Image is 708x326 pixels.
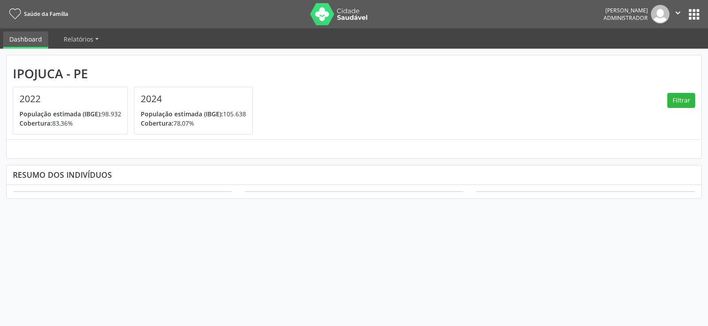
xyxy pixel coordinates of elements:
a: Relatórios [58,31,105,47]
span: Cobertura: [141,119,173,127]
i:  [673,8,683,18]
button:  [670,5,686,23]
h4: 2024 [141,93,246,104]
span: Cobertura: [19,119,52,127]
div: Resumo dos indivíduos [13,170,695,180]
a: Dashboard [3,31,48,49]
span: População estimada (IBGE): [19,110,102,118]
p: 83,36% [19,119,121,128]
p: 105.638 [141,109,246,119]
button: apps [686,7,702,22]
h4: 2022 [19,93,121,104]
div: Ipojuca - PE [13,66,259,81]
span: Relatórios [64,35,93,43]
p: 78,07% [141,119,246,128]
div: [PERSON_NAME] [604,7,648,14]
span: Administrador [604,14,648,22]
p: 98.932 [19,109,121,119]
span: Saúde da Família [24,10,68,18]
button: Filtrar [667,93,695,108]
img: img [651,5,670,23]
span: População estimada (IBGE): [141,110,223,118]
a: Saúde da Família [6,7,68,21]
